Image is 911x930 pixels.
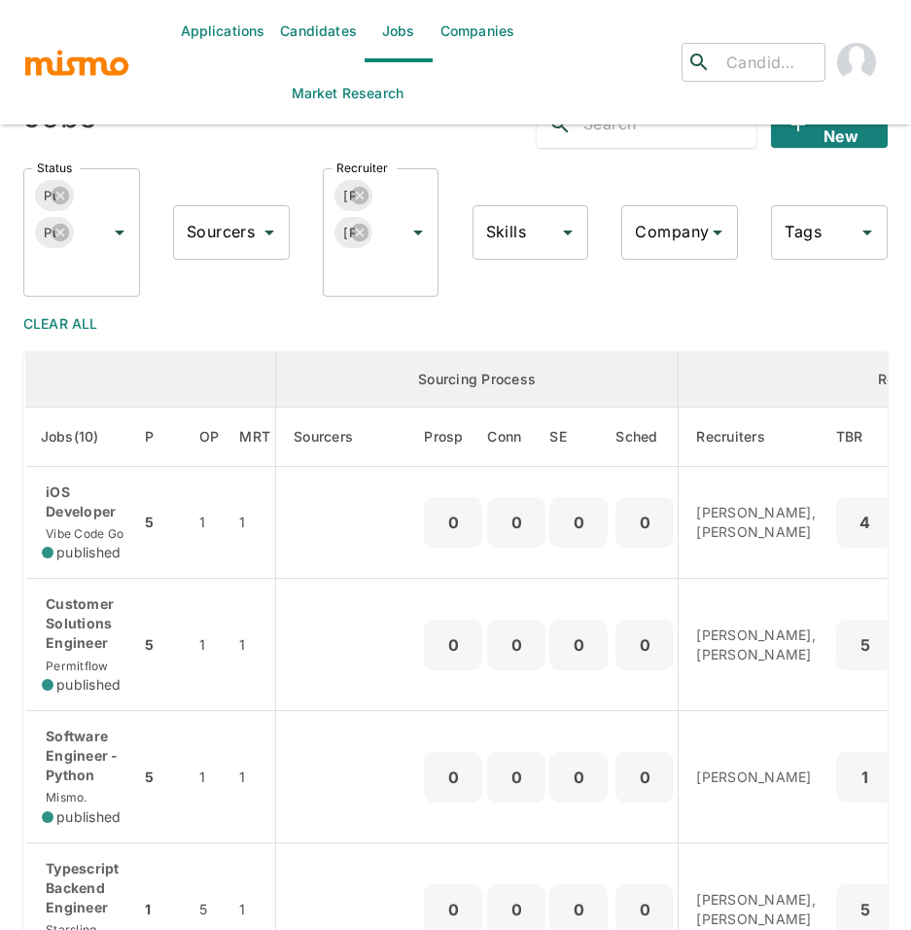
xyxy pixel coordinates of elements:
td: 5 [140,711,184,843]
td: 5 [140,579,184,711]
th: Sourcing Process [276,352,679,408]
span: P [145,425,179,448]
th: To Be Reviewed [831,407,899,466]
td: 1 [184,466,235,579]
p: [PERSON_NAME] [696,768,816,787]
div: [PERSON_NAME] [334,217,373,248]
img: Carmen Vilachá [837,43,876,82]
input: Candidate search [718,49,817,76]
th: Recruiters [679,407,831,466]
span: Permitflow [42,659,109,673]
p: 0 [432,631,474,659]
th: Prospects [424,407,487,466]
p: 0 [623,509,666,536]
th: Sent Emails [545,407,612,466]
th: Connections [487,407,545,466]
span: Vibe Code Go [42,526,123,541]
p: 5 [844,631,887,659]
span: published [56,543,121,562]
p: 0 [432,764,474,791]
p: 1 [844,764,887,791]
p: 0 [557,509,600,536]
td: 1 [234,711,275,843]
p: [PERSON_NAME], [PERSON_NAME] [696,890,816,929]
p: 4 [844,509,887,536]
p: 0 [495,631,538,659]
button: Open [404,219,432,246]
button: Open [106,219,133,246]
p: 0 [495,896,538,923]
label: Status [37,160,72,176]
button: Add new [771,101,888,148]
td: 1 [234,579,275,711]
button: Open [554,219,581,246]
span: Published [32,185,55,207]
p: 0 [432,896,474,923]
th: Open Positions [184,407,235,466]
p: 0 [432,509,474,536]
label: Recruiter [336,160,388,176]
td: 5 [140,466,184,579]
span: Clear All [23,315,97,332]
span: [PERSON_NAME] [332,222,355,244]
div: [PERSON_NAME] [334,180,373,211]
button: Open [704,219,731,246]
span: published [56,807,121,827]
p: Customer Solutions Engineer [42,594,124,653]
p: iOS Developer [42,483,124,521]
p: [PERSON_NAME], [PERSON_NAME] [696,503,816,542]
div: Public [35,217,74,248]
th: Sched [612,407,679,466]
p: 0 [623,764,666,791]
a: Market Research [284,62,411,125]
p: 0 [495,509,538,536]
span: Mismo. [42,790,88,805]
img: logo [23,48,130,77]
p: Typescript Backend Engineer [42,859,124,917]
p: 0 [623,631,666,659]
button: Open [854,219,881,246]
button: account of current user [825,31,888,93]
td: 1 [184,711,235,843]
th: Priority [140,407,184,466]
div: Published [35,180,74,211]
button: Open [256,219,283,246]
button: search [537,101,583,148]
th: Market Research Total [234,407,275,466]
p: [PERSON_NAME], [PERSON_NAME] [696,626,816,664]
p: 0 [557,764,600,791]
span: Jobs(10) [41,425,124,448]
span: [PERSON_NAME] [332,185,355,207]
input: Search [583,109,756,140]
p: 5 [844,896,887,923]
p: Software Engineer - Python [42,727,124,785]
td: 1 [184,579,235,711]
p: 0 [623,896,666,923]
p: 0 [557,896,600,923]
span: Public [32,222,55,244]
span: published [56,675,121,695]
p: 0 [557,631,600,659]
td: 1 [234,466,275,579]
p: 0 [495,764,538,791]
th: Sourcers [276,407,425,466]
